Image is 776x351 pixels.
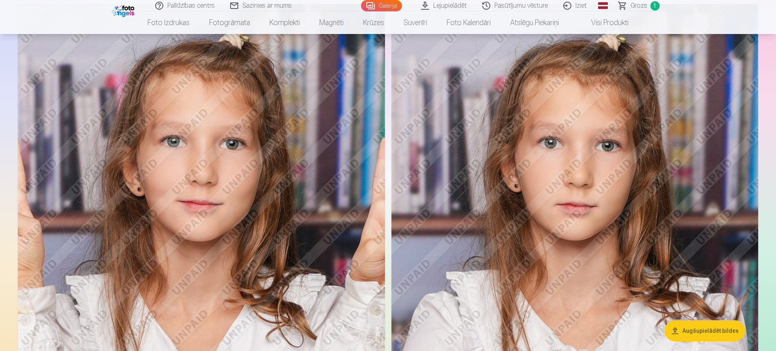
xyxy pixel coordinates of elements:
a: Atslēgu piekariņi [500,11,569,34]
a: Foto kalendāri [437,11,500,34]
span: Grozs [631,1,647,11]
a: Suvenīri [394,11,437,34]
a: Fotogrāmata [199,11,260,34]
a: Visi produkti [569,11,638,34]
a: Foto izdrukas [138,11,199,34]
img: /fa1 [112,3,137,17]
a: Komplekti [260,11,310,34]
a: Krūzes [353,11,394,34]
span: 1 [650,1,660,11]
button: Augšupielādēt bildes [665,320,745,341]
a: Magnēti [310,11,353,34]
